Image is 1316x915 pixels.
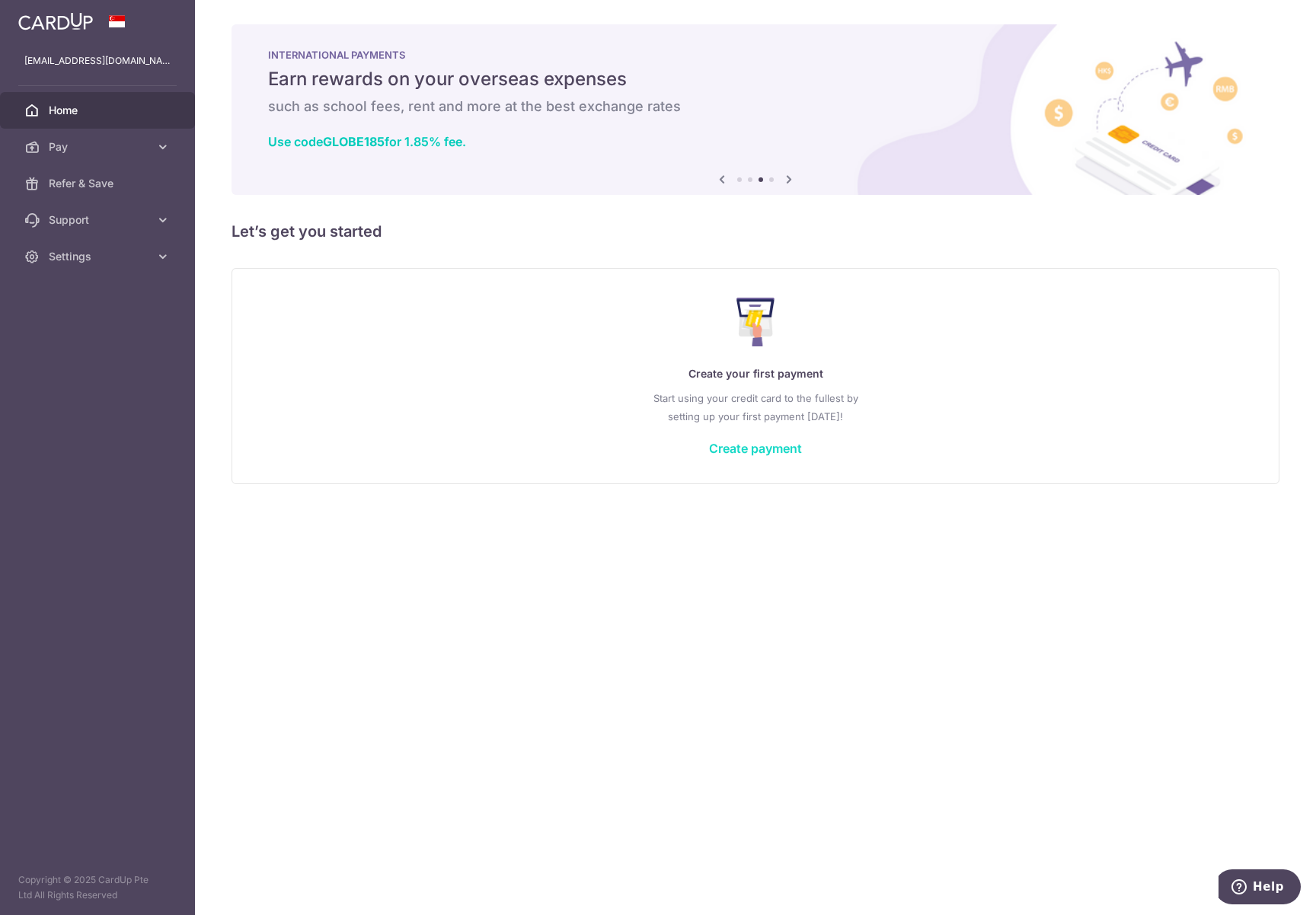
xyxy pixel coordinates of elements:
[268,97,1243,116] h6: such as school fees, rent and more at the best exchange rates
[736,298,775,346] img: Make Payment
[18,12,93,30] img: CardUp
[49,176,149,191] span: Refer & Save
[232,24,1279,195] img: International Payment Banner
[49,212,149,228] span: Support
[268,134,466,149] a: Use codeGLOBE185for 1.85% fee.
[263,365,1248,383] p: Create your first payment
[49,249,149,264] span: Settings
[24,53,171,69] p: [EMAIL_ADDRESS][DOMAIN_NAME]
[263,389,1248,426] p: Start using your credit card to the fullest by setting up your first payment [DATE]!
[323,134,385,149] b: GLOBE185
[268,67,1243,91] h5: Earn rewards on your overseas expenses
[49,139,149,155] span: Pay
[709,441,802,456] a: Create payment
[268,49,1243,61] p: INTERNATIONAL PAYMENTS
[232,219,1279,244] h5: Let’s get you started
[49,103,149,118] span: Home
[1219,869,1301,907] iframe: Opens a widget where you can find more information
